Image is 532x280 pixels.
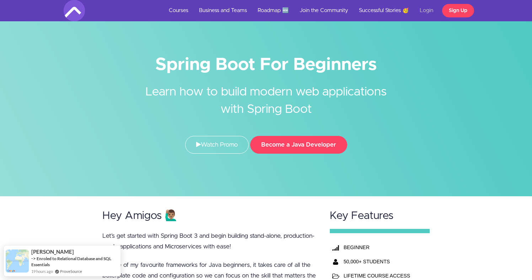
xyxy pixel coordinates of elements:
span: 19 hours ago [31,268,53,274]
span: [PERSON_NAME] [31,249,74,255]
h2: Hey Amigos 🙋🏽‍♂️ [102,210,316,222]
a: Enroled to Relational Database and SQL Essentials [31,256,111,267]
span: -> [31,256,36,261]
a: ProveSource [60,268,82,274]
a: Watch Promo [185,136,249,154]
p: Let’s get started with Spring Boot 3 and begin building stand-alone, production-grade application... [102,231,316,252]
h2: Learn how to build modern web applications with Spring Boot [133,73,399,118]
img: provesource social proof notification image [6,249,29,273]
th: 50,000+ STUDENTS [342,254,421,269]
h2: Key Features [330,210,430,222]
th: BEGINNER [342,240,421,254]
button: Become a Java Developer [250,136,347,154]
a: Sign Up [442,4,474,17]
h1: Spring Boot For Beginners [64,57,469,73]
